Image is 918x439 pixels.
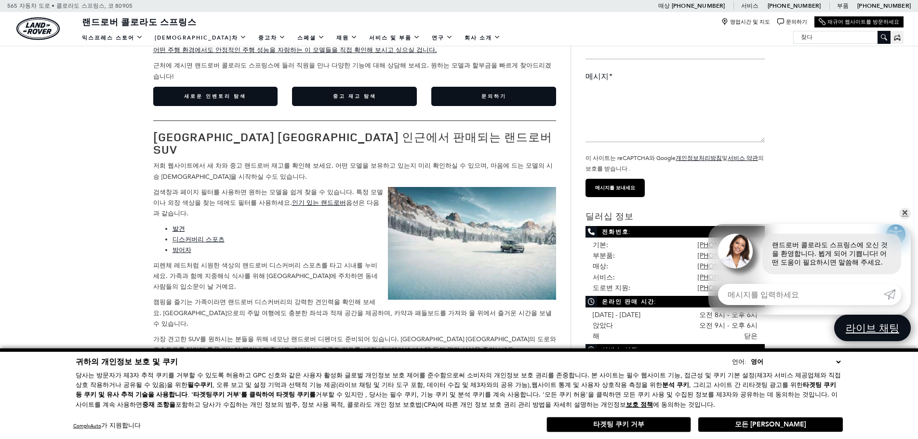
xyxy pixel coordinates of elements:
font: 당사는 방문자가 제3자 추적 쿠키를 거부할 수 있도록 허용하고 GPC 신호와 같은 사용자 활성화 글로벌 개인정보 보호 제어를 준수함으로써 소비자의 개인정보 보호 권리를 존중합... [76,372,841,388]
a: 문의하기 [431,87,556,106]
font: 귀하의 개인정보 보호 및 쿠키 [76,357,178,367]
a: 연구 [426,29,459,46]
a: ComplyAuto [73,423,101,429]
font: 도로변 지원: [593,284,630,292]
font: 문의하기 [786,19,807,25]
font: 랜드로버 콜로라도 스프링스 [82,16,197,27]
font: 랜드로버 콜로라도 스프링스에 오신 것을 환영합니다. 뵙게 되어 기쁩니다! 어떤 도움이 필요하시면 말씀해 주세요. [772,241,888,266]
span: 라이브 채팅 [841,321,904,334]
font: 타겟팅 쿠키 거부 [593,420,644,429]
font: 코 [108,2,114,9]
a: 서비스 약관 [728,155,758,161]
font: 서비스 시간: [602,346,641,354]
font: 서비스 및 부품 [369,34,412,41]
a: 스페셜 [292,29,331,46]
font: 닫은 [744,332,758,340]
font: 언어: [732,358,746,365]
font: 부품 [837,2,849,9]
a: [PHONE_NUMBER] [672,2,725,10]
input: Email* [585,40,765,59]
font: 전화번호: [602,228,631,236]
font: 이 사이트는 reCAPTCHA와 Google [585,155,676,161]
button: 타겟팅 쿠키 거부 [546,417,691,432]
font: 메시지 [585,72,609,81]
a: [PHONE_NUMBER] [698,252,758,260]
a: 라이브 채팅 [834,315,911,341]
font: [DEMOGRAPHIC_DATA]차 [155,34,238,41]
font: 해 [593,332,599,340]
select: 언어 선택 [748,357,843,367]
font: [PHONE_NUMBER] [768,2,821,10]
font: 에 동의하는 것입니다. [653,401,715,408]
font: 영업시간 및 지도 [730,19,770,25]
a: 문의하기 [777,18,807,26]
nav: 메인 네비게이션 [76,29,506,46]
a: [PHONE_NUMBER] [698,262,758,270]
img: 랜드로버 [16,17,60,40]
font: , 그리고 사이트 간 리타겟팅 광고를 위한 [689,381,803,388]
font: 서비스 [741,2,759,9]
font: [PHONE_NUMBER] [698,241,758,249]
a: 재원 [331,29,363,46]
font: 가 지원합니다 [101,422,141,429]
font: 보호 정책 [626,400,653,409]
font: 기본: [593,241,608,249]
a: 중고차 [253,29,292,46]
font: 새로운 인벤토리 탐색 [184,93,246,100]
font: 거부할 수 있지만 , 당사는 필수 쿠키, 기능 쿠키 및 분석 쿠키를 계속 사용합니다. '모든 쿠키 허용'을 클릭하면 모든 쿠키 사용 및 수집된 정보를 제3자와 공유하는 데 동... [76,391,838,408]
a: 영업시간 및 지도 [721,18,770,26]
font: [GEOGRAPHIC_DATA] [GEOGRAPHIC_DATA] 인근에서 판매되는 랜드로버 SUV [153,129,552,157]
button: 접근성 옵션을 살펴보세요 [885,224,906,245]
a: [PHONE_NUMBER] [857,2,911,10]
font: 콜로라도 스프링스, [56,2,106,9]
button: 모든 쿠키 허용 [698,417,843,432]
a: [PHONE_NUMBER] [698,273,758,281]
font: 연구 [432,34,444,41]
a: 랜드로버 콜로라도 스프링스 [76,16,202,27]
a: 디스커버리 스포츠 [173,236,225,243]
font: 방어자 [173,246,191,253]
font: 가장 견고한 SUV를 원하시는 분들을 위해 네모난 랜드로버 디펜더도 준비되어 있습니다. [GEOGRAPHIC_DATA] [GEOGRAPHIC_DATA]의 도로와 고속도로를 달... [153,335,556,353]
font: 웹 [532,381,538,388]
font: 분석 쿠키 [662,381,689,389]
font: 온라인 판매 시간: [602,298,657,306]
font: 포함하고 당사가 수집하는 개인 정보의 범주, 정보 사용 목적, 콜로라도 개인 정보 보호법(CPA)에 따른 개인 정보 보호 권리 관리 방법을 자세히 설명하는 개인정보 [175,401,626,408]
input: 메시지를 보내세요 [585,179,645,197]
font: 중고차 [258,34,277,41]
font: 회사 소개 [465,34,492,41]
font: 부분품: [593,252,615,260]
input: 찾다 [794,31,890,43]
a: 개인정보처리방침 [676,155,722,161]
a: 서비스 및 부품 [363,29,426,46]
a: [PHONE_NUMBER] [698,284,758,292]
font: 매상 [658,2,670,9]
font: 80905 [115,2,133,9]
img: 눈 속의 랜드로버 디펜더 | 콜로라도주 오로라의 랜드로버 | 콜로라도 스프링스의 레인로버 [388,187,556,300]
a: 제출하다 [884,284,901,305]
a: 회사 소개 [459,29,506,46]
img: 에이전트 프로필 사진 [718,234,753,268]
font: 쿠키 [200,381,213,389]
font: 라이브 채팅 [846,322,899,334]
font: 스페셜 [297,34,316,41]
font: 앉았다 [593,321,613,330]
a: 565 자동차 도로 • 콜로라도 스프링스, 코 80905 [7,2,133,9]
a: 발견 [173,225,185,232]
font: 검색창과 페이지 필터를 사용하면 원하는 모델을 쉽게 찾을 수 있습니다. 특정 모델이나 외장 색상을 찾는 데에도 필터를 사용하세요. [153,188,383,206]
input: 메시지를 입력하세요 [718,284,884,305]
font: 캠핑을 즐기는 가족이라면 랜드로버 디스커버리의 강력한 견인력을 확인해 보세요. [GEOGRAPHIC_DATA]으로의 주말 여행에도 충분한 좌석과 적재 공간을 제공하며, 카약과... [153,298,552,327]
aside: 접근성 헬프 데스크 [885,224,906,247]
a: 새로운 인벤토리 탐색 [153,87,278,106]
font: 모든 [PERSON_NAME] [735,420,806,429]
